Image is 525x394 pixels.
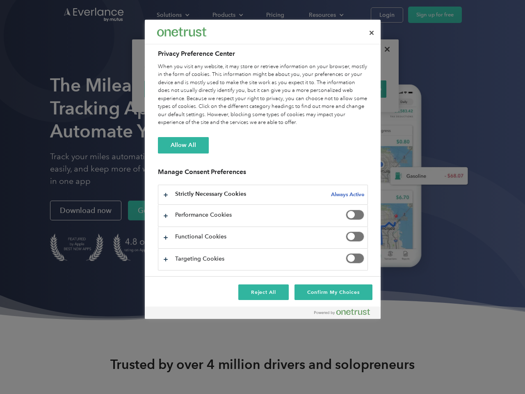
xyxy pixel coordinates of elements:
[238,284,289,300] button: Reject All
[314,309,370,315] img: Powered by OneTrust Opens in a new Tab
[145,20,381,319] div: Privacy Preference Center
[158,168,368,181] h3: Manage Consent Preferences
[158,63,368,127] div: When you visit any website, it may store or retrieve information on your browser, mostly in the f...
[157,24,206,40] div: Everlance
[157,27,206,36] img: Everlance
[158,137,209,153] button: Allow All
[294,284,372,300] button: Confirm My Choices
[363,24,381,42] button: Close
[314,309,377,319] a: Powered by OneTrust Opens in a new Tab
[158,49,368,59] h2: Privacy Preference Center
[145,20,381,319] div: Preference center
